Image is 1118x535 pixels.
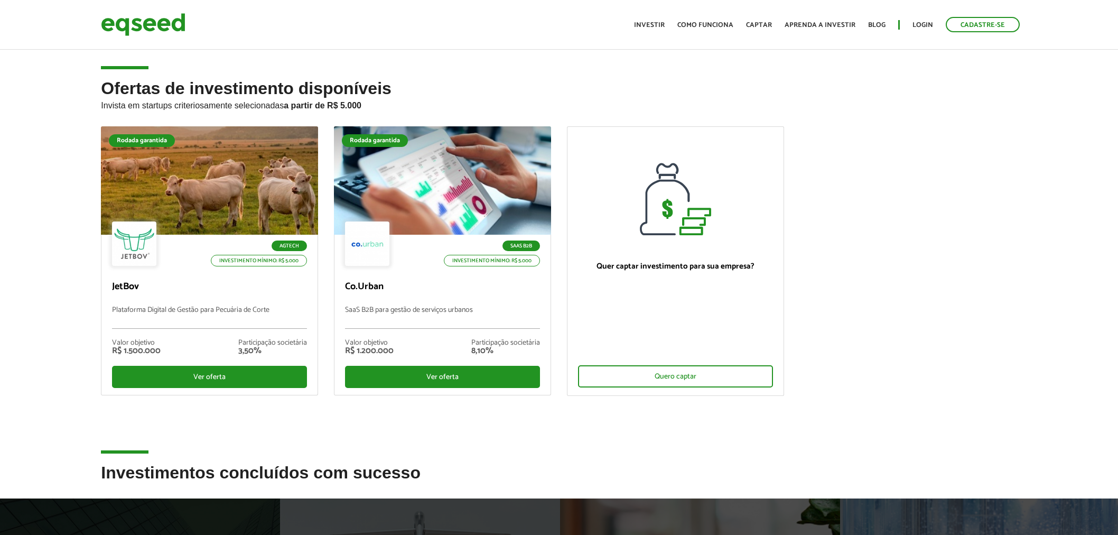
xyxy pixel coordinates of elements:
[746,22,772,29] a: Captar
[101,79,1017,126] h2: Ofertas de investimento disponíveis
[211,255,307,266] p: Investimento mínimo: R$ 5.000
[284,101,361,110] strong: a partir de R$ 5.000
[112,339,161,347] div: Valor objetivo
[342,134,408,147] div: Rodada garantida
[634,22,665,29] a: Investir
[567,126,784,396] a: Quer captar investimento para sua empresa? Quero captar
[912,22,933,29] a: Login
[112,306,307,329] p: Plataforma Digital de Gestão para Pecuária de Corte
[238,347,307,355] div: 3,50%
[345,347,394,355] div: R$ 1.200.000
[101,11,185,39] img: EqSeed
[345,366,540,388] div: Ver oferta
[471,347,540,355] div: 8,10%
[101,464,1017,498] h2: Investimentos concluídos com sucesso
[345,339,394,347] div: Valor objetivo
[112,281,307,293] p: JetBov
[101,126,318,395] a: Rodada garantida Agtech Investimento mínimo: R$ 5.000 JetBov Plataforma Digital de Gestão para Pe...
[334,126,551,395] a: Rodada garantida SaaS B2B Investimento mínimo: R$ 5.000 Co.Urban SaaS B2B para gestão de serviços...
[109,134,175,147] div: Rodada garantida
[112,347,161,355] div: R$ 1.500.000
[677,22,733,29] a: Como funciona
[578,262,773,271] p: Quer captar investimento para sua empresa?
[946,17,1020,32] a: Cadastre-se
[112,366,307,388] div: Ver oferta
[101,98,1017,110] p: Invista em startups criteriosamente selecionadas
[868,22,886,29] a: Blog
[345,281,540,293] p: Co.Urban
[471,339,540,347] div: Participação societária
[502,241,540,251] p: SaaS B2B
[345,306,540,329] p: SaaS B2B para gestão de serviços urbanos
[238,339,307,347] div: Participação societária
[444,255,540,266] p: Investimento mínimo: R$ 5.000
[785,22,855,29] a: Aprenda a investir
[578,365,773,388] div: Quero captar
[272,241,307,251] p: Agtech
